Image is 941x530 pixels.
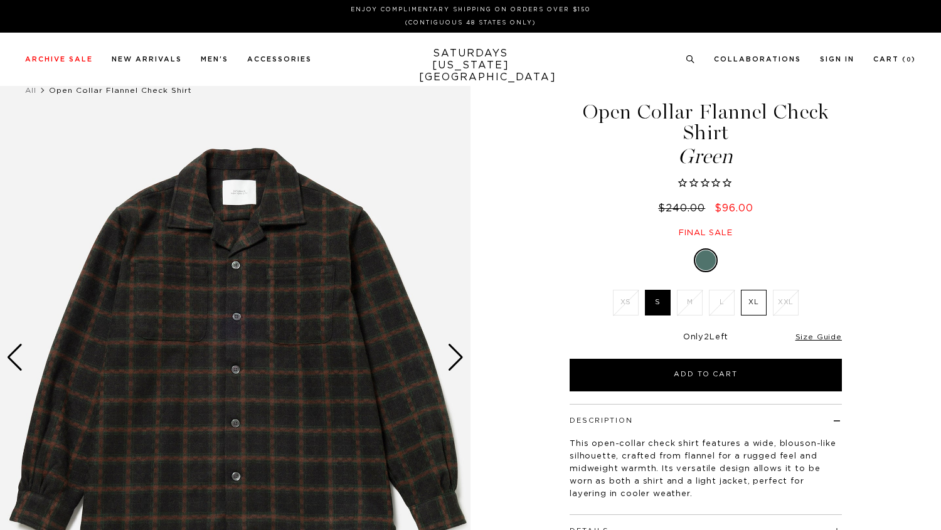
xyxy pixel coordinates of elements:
a: Sign In [820,56,854,63]
span: 2 [704,333,710,341]
button: Description [570,417,633,424]
a: Size Guide [795,333,842,341]
a: All [25,87,36,94]
a: Accessories [247,56,312,63]
del: $240.00 [658,203,710,213]
h1: Open Collar Flannel Check Shirt [568,102,844,167]
a: Men's [201,56,228,63]
a: Archive Sale [25,56,93,63]
span: Open Collar Flannel Check Shirt [49,87,192,94]
label: XL [741,290,767,315]
button: Add to Cart [570,359,842,391]
div: Only Left [570,332,842,343]
a: New Arrivals [112,56,182,63]
small: 0 [906,57,912,63]
label: S [645,290,671,315]
a: Cart (0) [873,56,916,63]
span: $96.00 [715,203,753,213]
p: (Contiguous 48 States Only) [30,18,911,28]
div: Next slide [447,344,464,371]
a: SATURDAYS[US_STATE][GEOGRAPHIC_DATA] [419,48,523,83]
p: Enjoy Complimentary Shipping on Orders Over $150 [30,5,911,14]
span: Green [568,146,844,167]
p: This open-collar check shirt features a wide, blouson-like silhouette, crafted from flannel for a... [570,438,842,501]
div: Final sale [568,228,844,238]
div: Previous slide [6,344,23,371]
span: Rated 0.0 out of 5 stars 0 reviews [568,177,844,191]
a: Collaborations [714,56,801,63]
